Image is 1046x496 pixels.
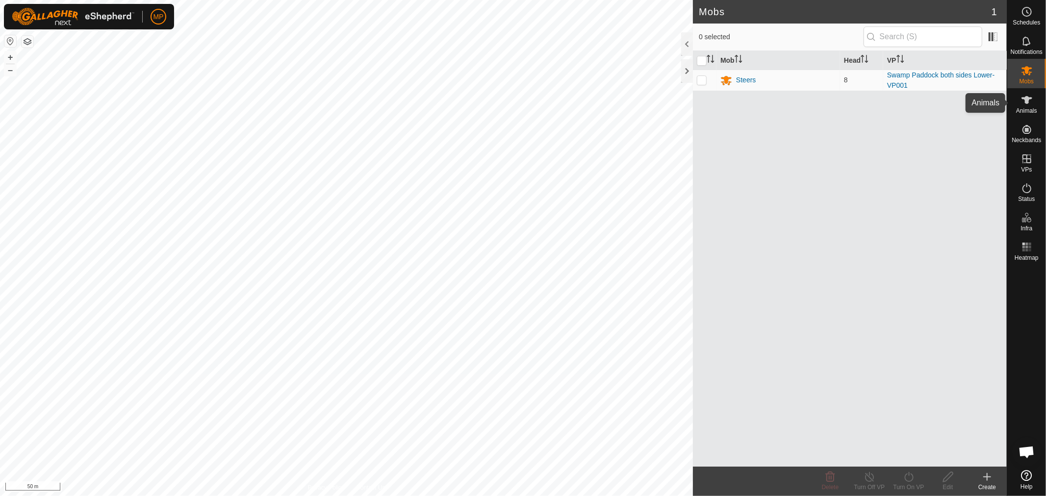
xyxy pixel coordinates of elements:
span: Mobs [1020,78,1034,84]
a: Contact Us [356,483,385,492]
span: Schedules [1013,20,1040,25]
img: Gallagher Logo [12,8,134,25]
div: Steers [736,75,756,85]
span: Delete [822,484,839,491]
a: Swamp Paddock both sides Lower-VP001 [887,71,995,89]
span: VPs [1021,167,1032,173]
span: MP [153,12,164,22]
button: + [4,51,16,63]
button: Reset Map [4,35,16,47]
span: 8 [844,76,848,84]
div: Turn On VP [889,483,928,492]
span: Neckbands [1012,137,1041,143]
a: Help [1007,466,1046,494]
div: Open chat [1012,437,1042,467]
p-sorticon: Activate to sort [896,56,904,64]
p-sorticon: Activate to sort [861,56,868,64]
button: Map Layers [22,36,33,48]
a: Privacy Policy [308,483,345,492]
span: 1 [992,4,997,19]
span: Help [1020,484,1033,490]
span: Animals [1016,108,1037,114]
th: Mob [716,51,840,70]
div: Turn Off VP [850,483,889,492]
input: Search (S) [864,26,982,47]
p-sorticon: Activate to sort [735,56,742,64]
span: Status [1018,196,1035,202]
th: Head [840,51,883,70]
span: Heatmap [1015,255,1039,261]
span: 0 selected [699,32,864,42]
span: Infra [1020,225,1032,231]
span: Notifications [1011,49,1043,55]
p-sorticon: Activate to sort [707,56,714,64]
button: – [4,64,16,76]
th: VP [883,51,1007,70]
div: Create [968,483,1007,492]
div: Edit [928,483,968,492]
h2: Mobs [699,6,992,18]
